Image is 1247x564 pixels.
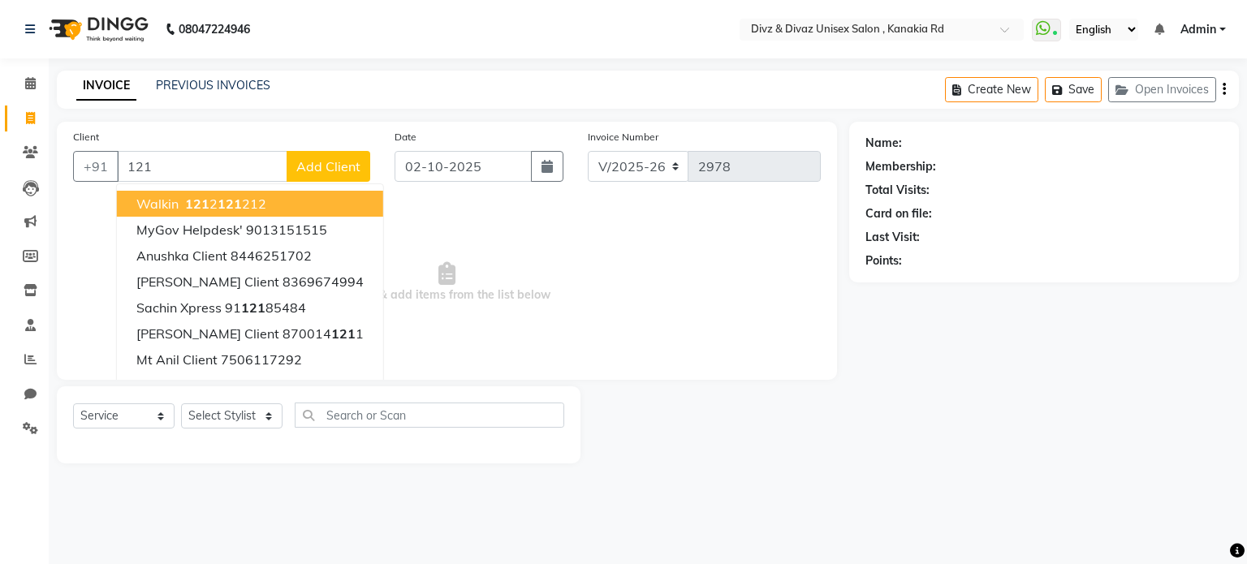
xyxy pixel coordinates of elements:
ngb-highlight: 8446251702 [231,248,312,264]
div: Points: [865,252,902,269]
div: Last Visit: [865,229,920,246]
ngb-highlight: 2 212 [182,196,266,212]
ngb-highlight: 8826701031 [283,377,364,394]
div: Total Visits: [865,182,930,199]
span: Add Client [296,158,360,174]
ngb-highlight: 8369674994 [283,273,364,290]
span: Mt Anil Client [136,351,218,368]
span: walkin [136,196,179,212]
span: [PERSON_NAME] Client [136,325,279,342]
input: Search or Scan [295,403,564,428]
button: Save [1045,77,1102,102]
label: Date [395,130,416,144]
button: Open Invoices [1108,77,1216,102]
div: Membership: [865,158,936,175]
ngb-highlight: 91 85484 [225,299,306,316]
button: Add Client [287,151,370,182]
span: Admin [1180,21,1216,38]
span: 121 [218,196,242,212]
ngb-highlight: 7506117292 [221,351,302,368]
span: 121 [331,325,356,342]
span: [PERSON_NAME] Client [136,377,279,394]
span: Anushka Client [136,248,227,264]
div: Name: [865,135,902,152]
span: 121 [241,299,265,316]
a: PREVIOUS INVOICES [156,78,270,93]
button: Create New [945,77,1038,102]
span: 121 [185,196,209,212]
button: +91 [73,151,119,182]
input: Search by Name/Mobile/Email/Code [117,151,287,182]
span: Sachin Xpress [136,299,222,316]
span: [PERSON_NAME] Client [136,273,279,290]
a: INVOICE [76,71,136,101]
img: logo [41,6,153,52]
b: 08047224946 [179,6,250,52]
label: Invoice Number [588,130,658,144]
span: Select & add items from the list below [73,201,821,364]
div: Card on file: [865,205,932,222]
ngb-highlight: 9013151515 [246,222,327,238]
span: MyGov Helpdesk' [136,222,243,238]
ngb-highlight: 870014 1 [283,325,364,342]
label: Client [73,130,99,144]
